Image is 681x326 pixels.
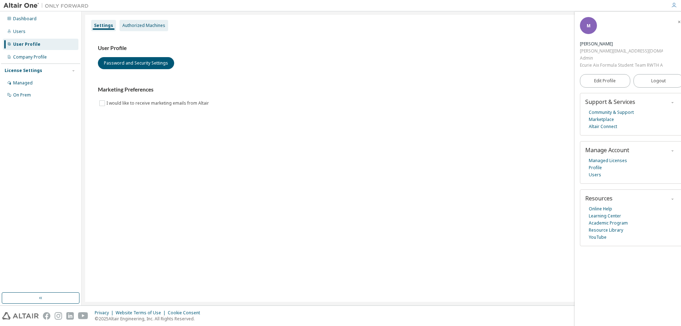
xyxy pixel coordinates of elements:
[98,57,174,69] button: Password and Security Settings
[580,40,663,48] div: Matthias Hüning
[589,171,601,178] a: Users
[13,54,47,60] div: Company Profile
[585,194,613,202] span: Resources
[589,123,617,130] a: Altair Connect
[168,310,204,316] div: Cookie Consent
[106,99,210,107] label: I would like to receive marketing emails from Altair
[651,77,666,84] span: Logout
[55,312,62,320] img: instagram.svg
[585,98,635,106] span: Support & Services
[98,45,665,52] h3: User Profile
[589,220,628,227] a: Academic Program
[78,312,88,320] img: youtube.svg
[587,23,591,29] span: M
[13,29,26,34] div: Users
[116,310,168,316] div: Website Terms of Use
[580,74,630,88] a: Edit Profile
[43,312,50,320] img: facebook.svg
[580,62,663,69] div: Ecurie Aix Formula Student Team RWTH Aachen e.V.
[94,23,113,28] div: Settings
[589,205,612,212] a: Online Help
[13,92,31,98] div: On Prem
[589,116,614,123] a: Marketplace
[589,234,607,241] a: YouTube
[66,312,74,320] img: linkedin.svg
[589,109,634,116] a: Community & Support
[594,78,616,84] span: Edit Profile
[98,86,665,93] h3: Marketing Preferences
[580,48,663,55] div: [PERSON_NAME][EMAIL_ADDRESS][DOMAIN_NAME]
[13,42,40,47] div: User Profile
[4,2,92,9] img: Altair One
[585,146,629,154] span: Manage Account
[589,227,623,234] a: Resource Library
[589,157,627,164] a: Managed Licenses
[580,55,663,62] div: Admin
[13,80,33,86] div: Managed
[589,164,602,171] a: Profile
[2,312,39,320] img: altair_logo.svg
[122,23,165,28] div: Authorized Machines
[5,68,42,73] div: License Settings
[95,316,204,322] p: © 2025 Altair Engineering, Inc. All Rights Reserved.
[95,310,116,316] div: Privacy
[13,16,37,22] div: Dashboard
[589,212,621,220] a: Learning Center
